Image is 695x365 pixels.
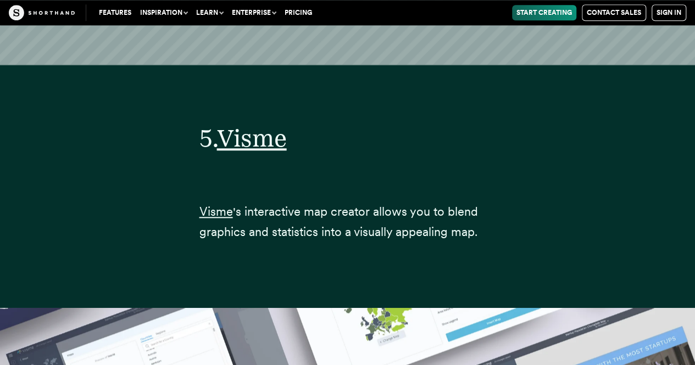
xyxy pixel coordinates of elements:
[199,123,217,153] span: 5.
[512,5,576,20] a: Start Creating
[9,5,75,20] img: The Craft
[582,4,646,21] a: Contact Sales
[199,204,478,239] span: 's interactive map creator allows you to blend graphics and statistics into a visually appealing ...
[192,5,227,20] button: Learn
[94,5,136,20] a: Features
[227,5,280,20] button: Enterprise
[280,5,316,20] a: Pricing
[136,5,192,20] button: Inspiration
[217,123,287,153] a: Visme
[652,4,686,21] a: Sign in
[199,204,233,218] a: Visme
